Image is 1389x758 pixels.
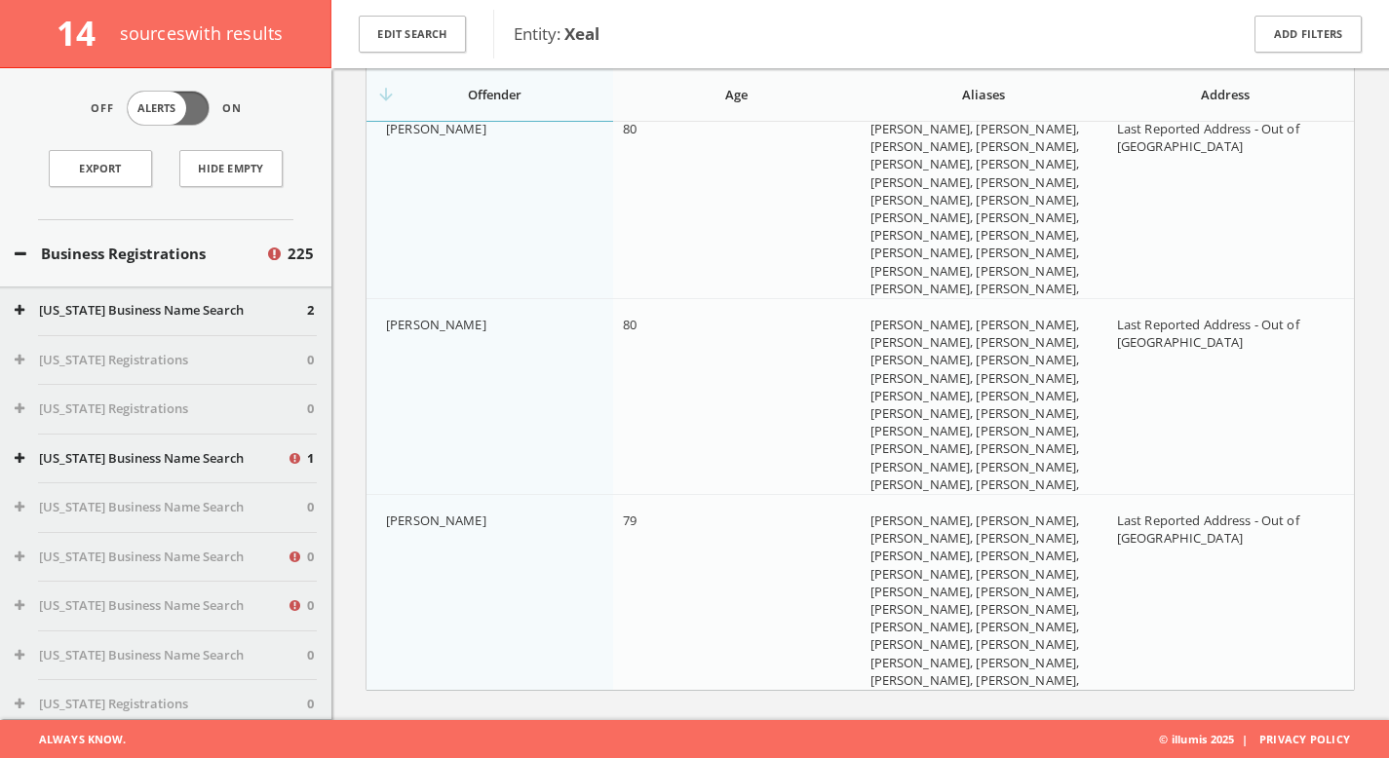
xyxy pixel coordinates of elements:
[359,16,466,54] button: Edit Search
[15,449,287,469] button: [US_STATE] Business Name Search
[1259,732,1350,746] a: Privacy Policy
[15,695,307,714] button: [US_STATE] Registrations
[725,86,748,103] span: Age
[15,351,307,370] button: [US_STATE] Registrations
[623,316,637,333] span: 80
[870,512,1080,742] span: [PERSON_NAME], [PERSON_NAME], [PERSON_NAME], [PERSON_NAME], [PERSON_NAME], [PERSON_NAME], [PERSON...
[376,85,396,104] i: arrow_downward
[1117,120,1299,155] span: Last Reported Address - Out of [GEOGRAPHIC_DATA]
[49,150,152,187] a: Export
[870,316,1080,547] span: [PERSON_NAME], [PERSON_NAME], [PERSON_NAME], [PERSON_NAME], [PERSON_NAME], [PERSON_NAME], [PERSON...
[91,100,114,117] span: Off
[57,10,112,56] span: 14
[564,22,599,45] b: Xeal
[962,86,1005,103] span: Aliases
[514,22,599,45] span: Entity:
[307,498,314,517] span: 0
[623,512,637,529] span: 79
[307,596,314,616] span: 0
[179,150,283,187] button: Hide Empty
[386,512,486,529] span: [PERSON_NAME]
[288,243,314,265] span: 225
[1117,512,1299,547] span: Last Reported Address - Out of [GEOGRAPHIC_DATA]
[386,120,486,137] span: [PERSON_NAME]
[468,86,521,103] span: Offender
[307,351,314,370] span: 0
[15,646,307,665] button: [US_STATE] Business Name Search
[307,449,314,469] span: 1
[15,243,265,265] button: Business Registrations
[307,695,314,714] span: 0
[307,399,314,419] span: 0
[15,548,287,567] button: [US_STATE] Business Name Search
[1254,16,1362,54] button: Add Filters
[1117,316,1299,351] span: Last Reported Address - Out of [GEOGRAPHIC_DATA]
[120,21,284,45] span: source s with results
[15,596,287,616] button: [US_STATE] Business Name Search
[307,646,314,665] span: 0
[307,301,314,321] span: 2
[15,399,307,419] button: [US_STATE] Registrations
[870,120,1080,351] span: [PERSON_NAME], [PERSON_NAME], [PERSON_NAME], [PERSON_NAME], [PERSON_NAME], [PERSON_NAME], [PERSON...
[386,316,486,333] span: [PERSON_NAME]
[1201,86,1250,103] span: Address
[222,100,242,117] span: On
[15,498,307,517] button: [US_STATE] Business Name Search
[15,301,307,321] button: [US_STATE] Business Name Search
[307,548,314,567] span: 0
[1234,732,1255,746] span: |
[623,120,637,137] span: 80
